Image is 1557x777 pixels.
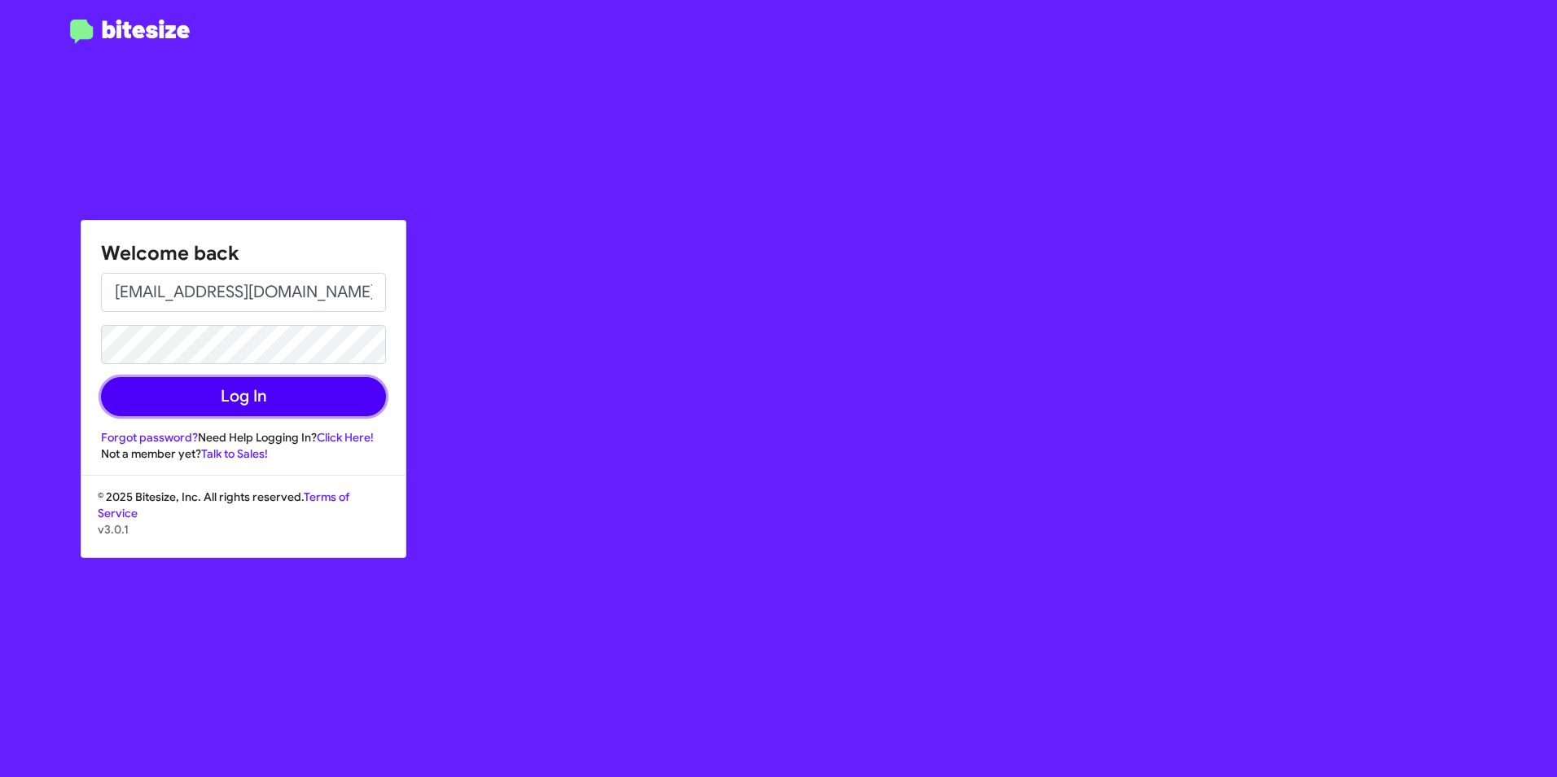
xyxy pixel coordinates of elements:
a: Click Here! [317,430,374,445]
div: Need Help Logging In? [101,429,386,446]
p: v3.0.1 [98,521,389,538]
h1: Welcome back [101,240,386,266]
div: © 2025 Bitesize, Inc. All rights reserved. [81,489,406,557]
input: Email address [101,273,386,312]
a: Talk to Sales! [201,446,268,461]
a: Terms of Service [98,489,349,520]
a: Forgot password? [101,430,198,445]
button: Log In [101,377,386,416]
div: Not a member yet? [101,446,386,462]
